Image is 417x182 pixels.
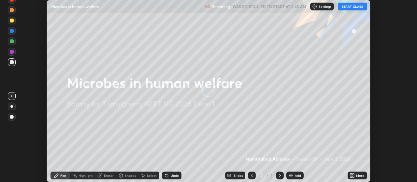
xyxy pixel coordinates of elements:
[205,4,210,9] img: recording.375f2c34.svg
[269,173,273,178] div: 2
[338,3,367,10] button: START CLASS
[50,4,99,9] p: Microbes in human welfare
[288,173,294,178] img: add-slide-button
[258,174,265,177] div: 2
[295,174,301,177] div: Add
[60,174,66,177] div: Pen
[79,174,93,177] div: Highlight
[266,174,268,177] div: /
[125,174,136,177] div: Shapes
[104,174,114,177] div: Eraser
[234,174,243,177] div: Slides
[233,4,306,9] h5: WAS SCHEDULED TO START AT 8:45 AM
[319,5,331,8] p: Settings
[356,174,364,177] div: More
[212,4,230,9] p: Recording
[147,174,157,177] div: Select
[312,4,317,9] img: class-settings-icons
[171,174,179,177] div: Undo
